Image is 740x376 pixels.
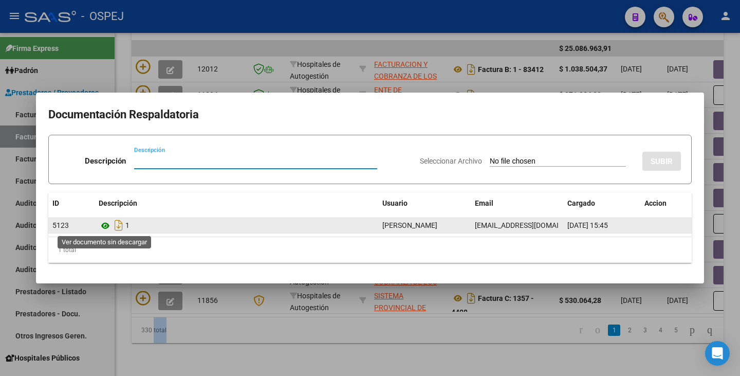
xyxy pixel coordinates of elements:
[85,155,126,167] p: Descripción
[651,157,673,166] span: SUBIR
[382,221,437,229] span: [PERSON_NAME]
[567,199,595,207] span: Cargado
[640,192,692,214] datatable-header-cell: Accion
[382,199,408,207] span: Usuario
[52,199,59,207] span: ID
[112,217,125,234] i: Descargar documento
[644,199,667,207] span: Accion
[378,192,471,214] datatable-header-cell: Usuario
[705,341,730,366] div: Open Intercom Messenger
[420,157,482,165] span: Seleccionar Archivo
[99,217,374,234] div: 1
[475,199,493,207] span: Email
[52,221,69,229] span: 5123
[567,221,608,229] span: [DATE] 15:45
[95,192,378,214] datatable-header-cell: Descripción
[48,237,692,263] div: 1 total
[475,221,589,229] span: [EMAIL_ADDRESS][DOMAIN_NAME]
[48,105,692,124] h2: Documentación Respaldatoria
[99,199,137,207] span: Descripción
[471,192,563,214] datatable-header-cell: Email
[642,152,681,171] button: SUBIR
[563,192,640,214] datatable-header-cell: Cargado
[48,192,95,214] datatable-header-cell: ID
